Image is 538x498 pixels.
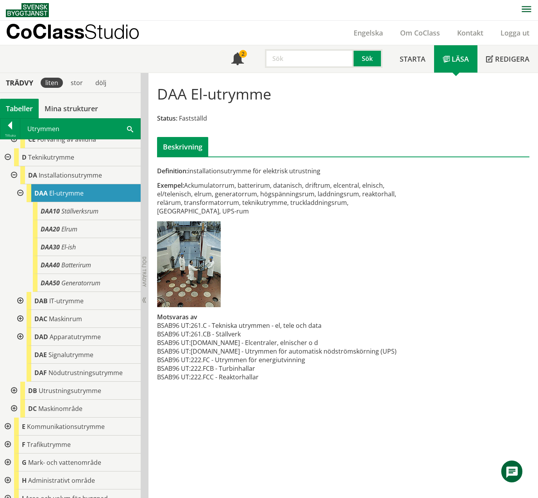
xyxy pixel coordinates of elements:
td: [DOMAIN_NAME] - Elcentraler, elnischer o d [191,338,397,347]
span: Utrustningsutrymme [39,386,101,395]
span: Apparatutrymme [50,333,101,341]
div: Tillbaka [0,132,20,139]
td: 222.FC - Utrymmen för energiutvinning [191,356,397,364]
a: Redigera [477,45,538,73]
td: 261.C - Tekniska utrymmen - el, tele och data [191,321,397,330]
td: [DOMAIN_NAME] - Utrymmen för automatisk nödströmskörning (UPS) [191,347,397,356]
span: Signalutrymme [48,350,93,359]
div: Beskrivning [157,137,208,157]
span: Nödutrustningsutrymme [48,368,123,377]
span: Definition: [157,167,188,175]
span: DAA30 [41,243,60,251]
span: DAA [34,189,48,197]
td: BSAB96 UT: [157,338,191,347]
font: installationsutrymme för elektrisk utrustning [157,167,320,175]
span: Motsvaras av [157,313,197,321]
h1: DAA El-utrymme [157,85,271,102]
span: Maskinrum [49,315,82,323]
span: Maskinområde [38,404,82,413]
div: dölj [91,78,111,88]
span: Ställverksrum [61,207,98,215]
span: Notifikationer [231,53,244,66]
a: CoClassStudio [6,21,156,45]
span: DAA10 [41,207,60,215]
td: BSAB96 UT: [157,373,191,381]
span: F [22,440,25,449]
td: BSAB96 UT: [157,364,191,373]
a: 2 [223,45,252,73]
td: 222.FCC - Reaktorhallar [191,373,397,381]
span: DAC [34,315,47,323]
span: H [22,476,27,485]
span: DAA50 [41,279,60,287]
div: 2 [239,50,247,58]
span: Status: [157,114,177,123]
span: Starta [400,54,425,64]
font: Ackumulatorrum, batterirum, datanisch, driftrum, elcentral, elnisch, el/telenisch, elrum, generat... [157,181,396,215]
span: Läsa [452,54,469,64]
td: BSAB96 UT: [157,356,191,364]
span: DAB [34,297,48,305]
img: daa-el-teknikutrymme.jpg [157,221,221,307]
span: El-ish [61,243,76,251]
span: Exempel: [157,181,184,190]
span: Elrum [61,225,77,233]
span: Förvaring av avlidna [37,135,96,144]
a: Kontakt [449,28,492,37]
td: BSAB96 UT: [157,347,191,356]
span: Fastställd [179,114,207,123]
span: Installationsutrymme [39,171,102,180]
a: Logga ut [492,28,538,37]
td: 222.FCB - Turbinhallar [191,364,397,373]
font: Utrymmen [27,124,59,133]
a: Mina strukturer [39,99,104,118]
span: D [22,153,27,162]
span: DAF [34,368,47,377]
span: DAA20 [41,225,60,233]
span: Mark- och vattenområde [28,458,101,467]
span: Studio [84,20,139,43]
a: Starta [391,45,434,73]
input: Sök [265,49,354,68]
span: G [22,458,27,467]
img: Svensk Byggtjänst [6,3,49,17]
span: Redigera [495,54,529,64]
span: DAE [34,350,47,359]
td: BSAB96 UT: [157,330,191,338]
td: 261.CB - Ställverk [191,330,397,338]
span: DC [28,404,37,413]
span: DAD [34,333,48,341]
span: Generatorrum [61,279,100,287]
span: DA [28,171,37,180]
p: CoClass [6,27,139,36]
span: IT-utrymme [49,297,84,305]
div: liten [41,78,63,88]
span: Sök i tabellen [127,124,133,133]
button: Sök [354,49,382,68]
span: Dölj trädvy [141,256,148,287]
span: El-utrymme [49,189,84,197]
span: Kommunikationsutrymme [27,422,105,431]
span: DAA40 [41,261,60,269]
div: stor [66,78,88,88]
span: Teknikutrymme [28,153,74,162]
a: Engelska [345,28,391,37]
div: Trädvy [2,78,38,87]
a: Läsa [434,45,477,73]
td: BSAB96 UT: [157,321,191,330]
span: Batterirum [61,261,91,269]
span: CE [28,135,36,144]
span: Administrativt område [28,476,95,485]
span: E [22,422,25,431]
span: DB [28,386,37,395]
span: Trafikutrymme [27,440,71,449]
a: Om CoClass [391,28,449,37]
